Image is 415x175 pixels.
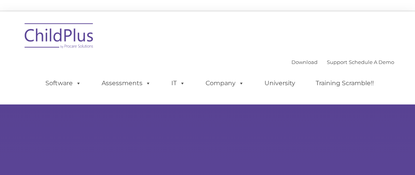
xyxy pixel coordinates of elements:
a: Download [291,59,318,65]
a: Support [327,59,347,65]
img: ChildPlus by Procare Solutions [21,18,98,56]
a: Software [38,76,89,91]
a: Company [198,76,252,91]
a: University [257,76,303,91]
a: Schedule A Demo [349,59,394,65]
font: | [291,59,394,65]
a: Training Scramble!! [308,76,382,91]
a: Assessments [94,76,159,91]
a: IT [164,76,193,91]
